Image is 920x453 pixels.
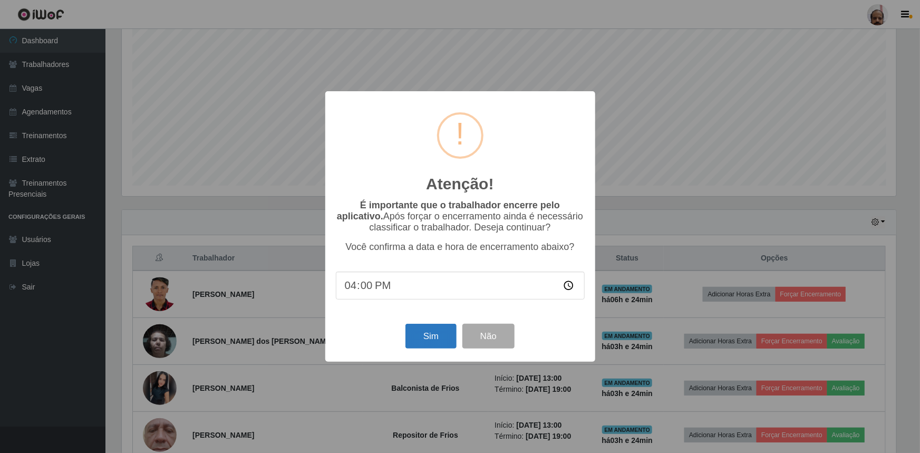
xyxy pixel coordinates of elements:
p: Você confirma a data e hora de encerramento abaixo? [336,242,585,253]
b: É importante que o trabalhador encerre pelo aplicativo. [337,200,560,221]
button: Não [462,324,515,349]
h2: Atenção! [426,175,493,194]
button: Sim [405,324,457,349]
p: Após forçar o encerramento ainda é necessário classificar o trabalhador. Deseja continuar? [336,200,585,233]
